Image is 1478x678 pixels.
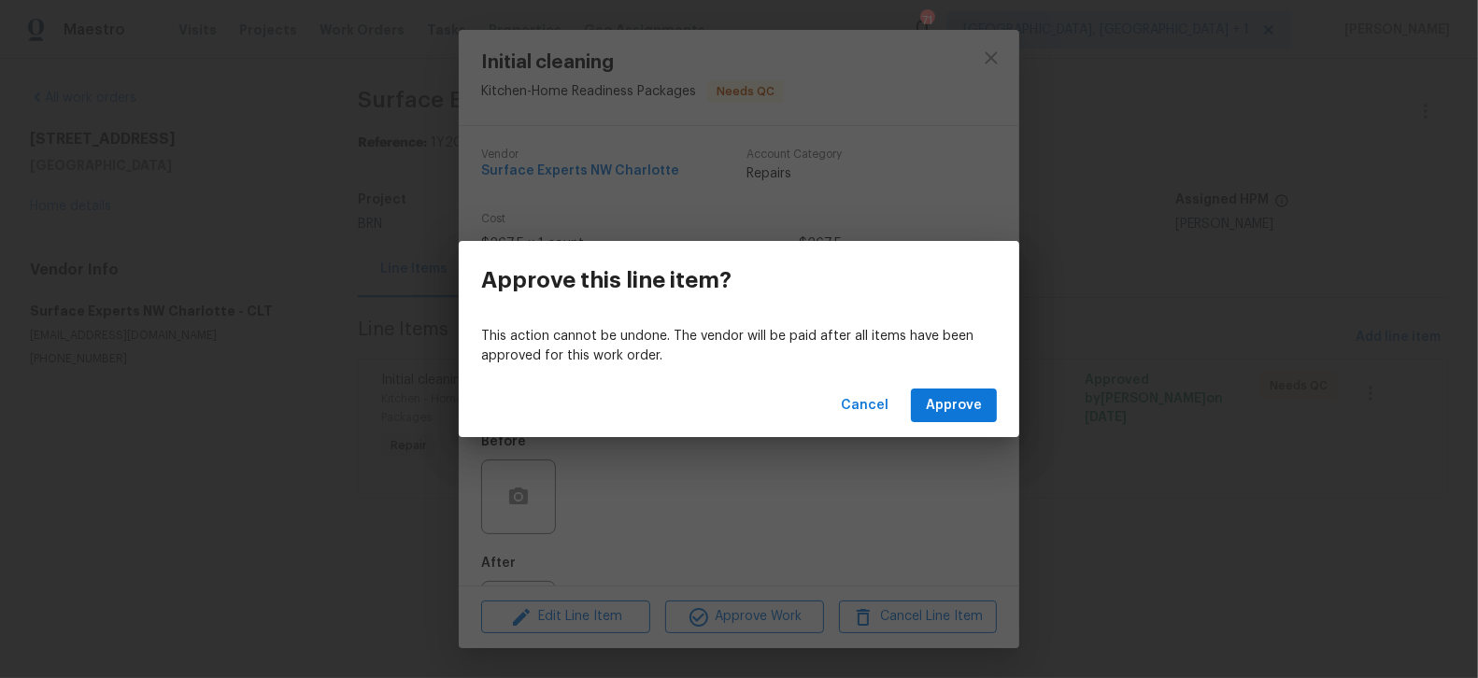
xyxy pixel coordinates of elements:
[833,388,896,423] button: Cancel
[841,394,888,417] span: Cancel
[481,327,997,366] p: This action cannot be undone. The vendor will be paid after all items have been approved for this...
[911,388,997,423] button: Approve
[926,394,982,417] span: Approve
[481,267,732,293] h3: Approve this line item?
